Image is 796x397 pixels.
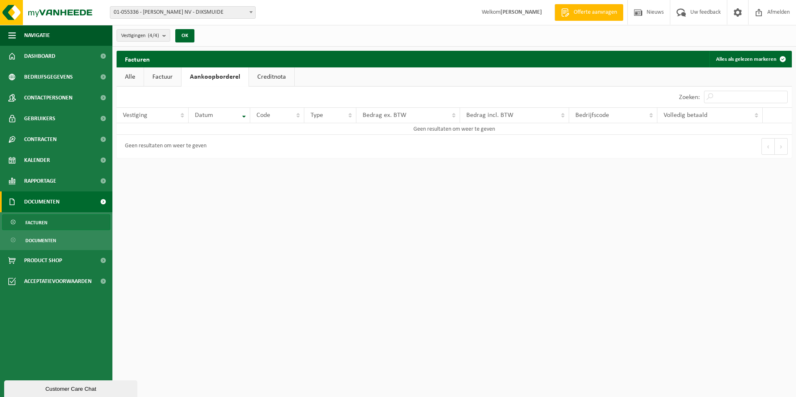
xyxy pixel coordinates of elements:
[664,112,707,119] span: Volledig betaald
[466,112,513,119] span: Bedrag incl. BTW
[121,139,206,154] div: Geen resultaten om weer te geven
[679,94,700,101] label: Zoeken:
[775,138,788,155] button: Next
[117,51,158,67] h2: Facturen
[500,9,542,15] strong: [PERSON_NAME]
[175,29,194,42] button: OK
[2,214,110,230] a: Facturen
[117,123,792,135] td: Geen resultaten om weer te geven
[25,233,56,248] span: Documenten
[256,112,270,119] span: Code
[24,171,56,191] span: Rapportage
[761,138,775,155] button: Previous
[144,67,181,87] a: Factuur
[123,112,147,119] span: Vestiging
[572,8,619,17] span: Offerte aanvragen
[24,87,72,108] span: Contactpersonen
[24,191,60,212] span: Documenten
[121,30,159,42] span: Vestigingen
[195,112,213,119] span: Datum
[117,29,170,42] button: Vestigingen(4/4)
[24,25,50,46] span: Navigatie
[311,112,323,119] span: Type
[4,379,139,397] iframe: chat widget
[24,46,55,67] span: Dashboard
[24,250,62,271] span: Product Shop
[117,67,144,87] a: Alle
[249,67,294,87] a: Creditnota
[24,271,92,292] span: Acceptatievoorwaarden
[110,6,256,19] span: 01-055336 - DENEIRE MARC NV - DIKSMUIDE
[575,112,609,119] span: Bedrijfscode
[148,33,159,38] count: (4/4)
[182,67,249,87] a: Aankoopborderel
[110,7,255,18] span: 01-055336 - DENEIRE MARC NV - DIKSMUIDE
[24,108,55,129] span: Gebruikers
[363,112,406,119] span: Bedrag ex. BTW
[24,67,73,87] span: Bedrijfsgegevens
[709,51,791,67] button: Alles als gelezen markeren
[2,232,110,248] a: Documenten
[25,215,47,231] span: Facturen
[555,4,623,21] a: Offerte aanvragen
[24,150,50,171] span: Kalender
[24,129,57,150] span: Contracten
